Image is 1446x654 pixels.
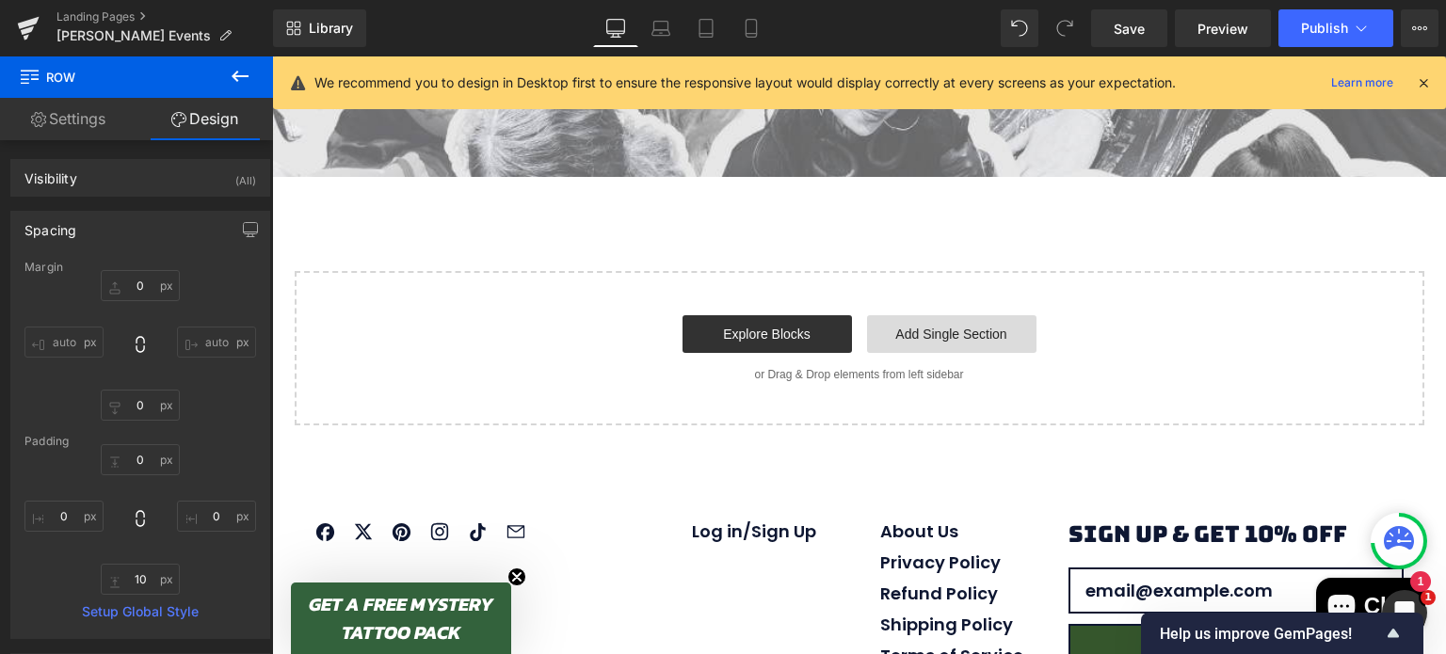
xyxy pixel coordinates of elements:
span: Preview [1197,19,1248,39]
div: Visibility [24,160,77,186]
span: Learn more [54,4,169,24]
a: Laptop [638,9,683,47]
p: or Drag & Drop elements from left sidebar [53,311,1122,325]
span: 1 [1421,590,1436,605]
span: [PERSON_NAME] Events [56,28,211,43]
input: 0 [177,327,256,358]
a: Landing Pages [56,9,273,24]
a: New Library [273,9,366,47]
a: Design [137,98,273,140]
a: Tablet [683,9,729,47]
a: Preview [1175,9,1271,47]
a: Explore Blocks [410,259,580,296]
a: Terms of Service [608,587,751,611]
input: 0 [101,564,180,595]
button: More [1401,9,1438,47]
a: Refund Policy [608,525,726,549]
inbox-online-store-chat: Shopify online store chat [1038,521,1159,582]
span: Publish [1301,21,1348,36]
div: GET A FREE MYSTERY TATTOO PACKClose teaser [19,526,239,598]
a: Log in/Sign Up [420,463,544,487]
button: Publish [1278,9,1393,47]
span: Library [309,20,353,37]
button: Subscribe [796,567,1132,614]
a: Setup Global Style [24,604,256,619]
span: Save [1114,19,1145,39]
div: Spacing [24,212,76,238]
button: Redo [1046,9,1084,47]
a: Learn more [1324,72,1401,94]
span: Row [19,56,207,98]
button: Undo [1001,9,1038,47]
a: Shipping Policy [608,556,741,580]
input: 0 [101,390,180,421]
div: Margin [24,261,256,274]
a: Privacy Policy [608,494,729,518]
a: About Us [608,463,686,487]
a: Mobile [729,9,774,47]
a: Add Single Section [595,259,764,296]
div: (All) [235,160,256,191]
button: Show survey - Help us improve GemPages! [1160,622,1405,645]
span: Help us improve GemPages! [1160,625,1382,643]
a: Desktop [593,9,638,47]
button: Close teaser [235,511,254,530]
input: email@example.com [796,511,1132,557]
input: 0 [177,501,256,532]
input: 0 [101,444,180,475]
input: 0 [24,501,104,532]
span: GET A FREE MYSTERY TATTOO PACK [37,534,221,590]
input: 0 [101,270,180,301]
input: 0 [24,327,104,358]
h2: Sign up & Get 10% off [796,465,1132,489]
div: Padding [24,435,256,448]
iframe: Intercom live chat [1382,590,1427,635]
p: We recommend you to design in Desktop first to ensure the responsive layout would display correct... [314,72,1176,93]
